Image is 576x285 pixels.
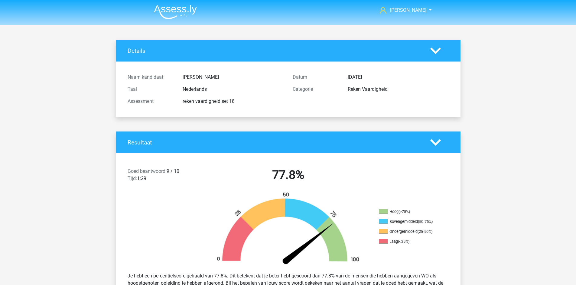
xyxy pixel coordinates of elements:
div: Assessment [123,98,178,105]
img: 78.1f539fb9fc92.png [207,192,370,268]
div: Naam kandidaat [123,74,178,81]
span: Goed beantwoord: [128,168,167,174]
a: [PERSON_NAME] [377,7,427,14]
img: Assessly [154,5,197,19]
div: reken vaardigheid set 18 [178,98,288,105]
div: Taal [123,86,178,93]
span: Tijd: [128,176,137,181]
div: (25-50%) [418,229,432,234]
div: (50-75%) [418,219,433,224]
div: [DATE] [343,74,453,81]
li: Ondergemiddeld [379,229,439,234]
div: Nederlands [178,86,288,93]
h4: Resultaat [128,139,421,146]
span: [PERSON_NAME] [390,7,426,13]
h2: 77.8% [210,168,366,182]
div: (>75%) [399,209,410,214]
div: Categorie [288,86,343,93]
div: Datum [288,74,343,81]
h4: Details [128,47,421,54]
li: Bovengemiddeld [379,219,439,224]
div: (<25%) [398,239,409,244]
li: Hoog [379,209,439,214]
li: Laag [379,239,439,244]
div: 9 / 10 1:29 [123,168,206,185]
div: [PERSON_NAME] [178,74,288,81]
div: Reken Vaardigheid [343,86,453,93]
